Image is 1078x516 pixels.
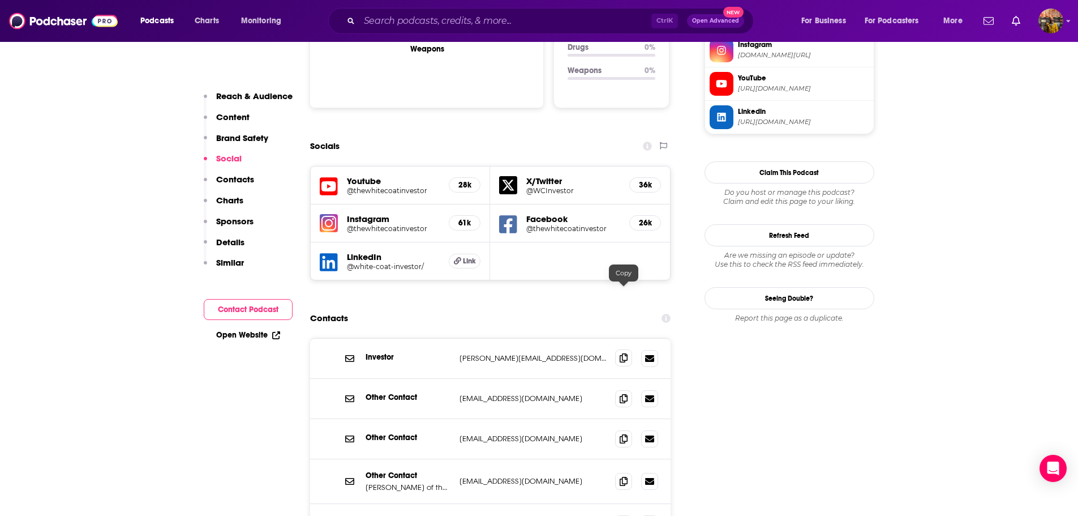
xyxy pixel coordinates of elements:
span: Monitoring [241,13,281,29]
button: open menu [935,12,977,30]
button: Content [204,112,250,133]
button: Contact Podcast [204,299,293,320]
p: Other Contact [366,471,450,480]
p: Contacts [216,174,254,185]
p: Weapons [568,66,635,75]
h5: Instagram [347,214,440,224]
span: For Business [801,13,846,29]
button: Details [204,237,244,258]
p: [EMAIL_ADDRESS][DOMAIN_NAME] [459,476,607,486]
h5: LinkedIn [347,251,440,262]
span: https://www.youtube.com/@thewhitecoatinvestor [738,84,869,93]
span: For Podcasters [865,13,919,29]
a: YouTube[URL][DOMAIN_NAME] [710,72,869,96]
button: Brand Safety [204,133,268,153]
span: More [943,13,963,29]
img: User Profile [1038,8,1063,33]
button: Refresh Feed [705,224,874,246]
p: Reach & Audience [216,91,293,101]
h5: 36k [639,180,651,190]
a: Show notifications dropdown [979,11,998,31]
h5: 26k [639,218,651,228]
span: Podcasts [140,13,174,29]
p: [EMAIL_ADDRESS][DOMAIN_NAME] [459,434,607,443]
span: YouTube [738,73,869,83]
div: Open Intercom Messenger [1040,455,1067,482]
span: Linkedin [738,106,869,117]
button: Claim This Podcast [705,161,874,184]
a: Linkedin[URL][DOMAIN_NAME] [710,105,869,129]
h2: Socials [310,135,340,157]
span: Instagram [738,40,869,50]
p: [PERSON_NAME][EMAIL_ADDRESS][DOMAIN_NAME] [459,353,607,363]
button: open menu [233,12,296,30]
p: [PERSON_NAME] of the White Coat Investor [366,483,450,492]
button: Show profile menu [1038,8,1063,33]
button: Charts [204,195,243,216]
p: Brand Safety [216,133,268,143]
div: Copy [609,265,638,282]
a: @thewhitecoatinvestor [526,224,620,233]
a: Charts [187,12,226,30]
button: Social [204,153,242,174]
a: @thewhitecoatinvestor [347,186,440,195]
button: Sponsors [204,216,254,237]
p: 0 % [645,42,655,52]
img: Podchaser - Follow, Share and Rate Podcasts [9,10,118,32]
img: iconImage [320,214,338,232]
a: Link [449,254,480,268]
p: 0 % [645,66,655,75]
p: Similar [216,257,244,268]
div: Are we missing an episode or update? Use this to check the RSS feed immediately. [705,251,874,269]
p: Content [216,112,250,122]
p: Sponsors [216,216,254,227]
h5: 61k [458,218,471,228]
span: Ctrl K [651,14,678,28]
button: Open AdvancedNew [687,14,744,28]
h5: Youtube [347,176,440,186]
a: Show notifications dropdown [1007,11,1025,31]
button: open menu [857,12,935,30]
a: Instagram[DOMAIN_NAME][URL] [710,39,869,62]
a: @white-coat-investor/ [347,262,440,271]
input: Search podcasts, credits, & more... [359,12,651,30]
p: Social [216,153,242,164]
h5: Facebook [526,214,620,224]
text: Weapons [410,44,444,54]
div: Search podcasts, credits, & more... [339,8,765,34]
span: Do you host or manage this podcast? [705,188,874,197]
span: Logged in as hratnayake [1038,8,1063,33]
p: Investor [366,352,450,362]
span: https://www.linkedin.com/company/white-coat-investor/ [738,118,869,126]
span: New [723,7,744,18]
p: Charts [216,195,243,206]
button: open menu [132,12,188,30]
h2: Contacts [310,308,348,329]
p: Details [216,237,244,248]
button: Contacts [204,174,254,195]
span: Link [463,257,476,266]
p: Other Contact [366,433,450,442]
h5: 28k [458,180,471,190]
a: @WCInvestor [526,186,620,195]
div: Claim and edit this page to your liking. [705,188,874,206]
a: @thewhitecoatinvestor [347,224,440,233]
h5: X/Twitter [526,176,620,186]
button: open menu [793,12,860,30]
span: Open Advanced [692,18,739,24]
p: Drugs [568,42,635,52]
span: instagram.com/thewhitecoatinvestor [738,51,869,59]
a: Open Website [216,330,280,340]
a: Seeing Double? [705,287,874,309]
button: Reach & Audience [204,91,293,112]
button: Similar [204,257,244,278]
div: Report this page as a duplicate. [705,314,874,323]
p: Other Contact [366,393,450,402]
p: [EMAIL_ADDRESS][DOMAIN_NAME] [459,394,607,403]
span: Charts [195,13,219,29]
